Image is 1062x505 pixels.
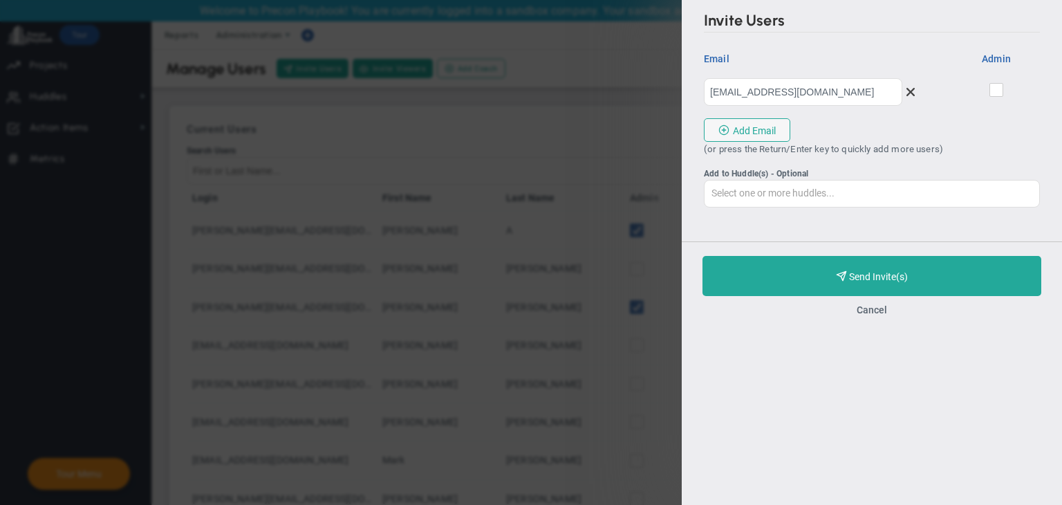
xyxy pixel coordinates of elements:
[704,169,1040,178] div: Select one or more Huddles... The invited User(s) will be added to the Huddle as a member.
[704,144,943,154] span: (or press the Return/Enter key to quickly add more users)
[849,271,908,282] span: Send Invite(s)
[705,181,1039,205] input: Add to Huddle(s) - Optional
[704,11,1040,33] h2: Invite Users
[704,118,790,142] button: Add Email
[704,53,852,66] span: Email
[857,304,887,315] button: Cancel
[982,53,1011,66] span: Admin
[702,256,1041,296] button: Send Invite(s)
